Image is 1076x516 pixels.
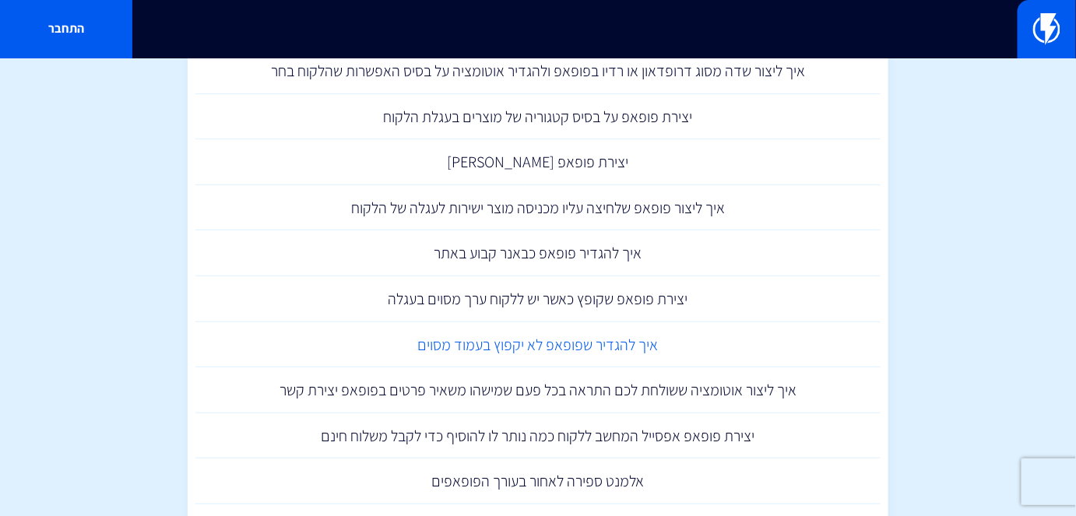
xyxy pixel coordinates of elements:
a: איך ליצור פופאפ שלחיצה עליו מכניסה מוצר ישירות לעגלה של הלקוח [195,185,881,231]
a: איך להגדיר שפופאפ לא יקפוץ בעמוד מסוים [195,322,881,368]
a: יצירת פופאפ [PERSON_NAME] [195,139,881,185]
a: איך ליצור אוטומציה ששולחת לכם התראה בכל פעם שמישהו משאיר פרטים בפופאפ יצירת קשר [195,367,881,413]
a: יצירת פופאפ על בסיס קטגוריה של מוצרים בעגלת הלקוח [195,94,881,140]
a: איך להגדיר פופאפ כבאנר קבוע באתר [195,230,881,276]
a: אלמנט ספירה לאחור בעורך הפופאפים [195,458,881,504]
a: איך ליצור שדה מסוג דרופדאון או רדיו בפופאפ ולהגדיר אוטומציה על בסיס האפשרות שהלקוח בחר [195,48,881,94]
a: יצירת פופאפ שקופץ כאשר יש ללקוח ערך מסוים בעגלה [195,276,881,322]
a: יצירת פופאפ אפסייל המחשב ללקוח כמה נותר לו להוסיף כדי לקבל משלוח חינם [195,413,881,459]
